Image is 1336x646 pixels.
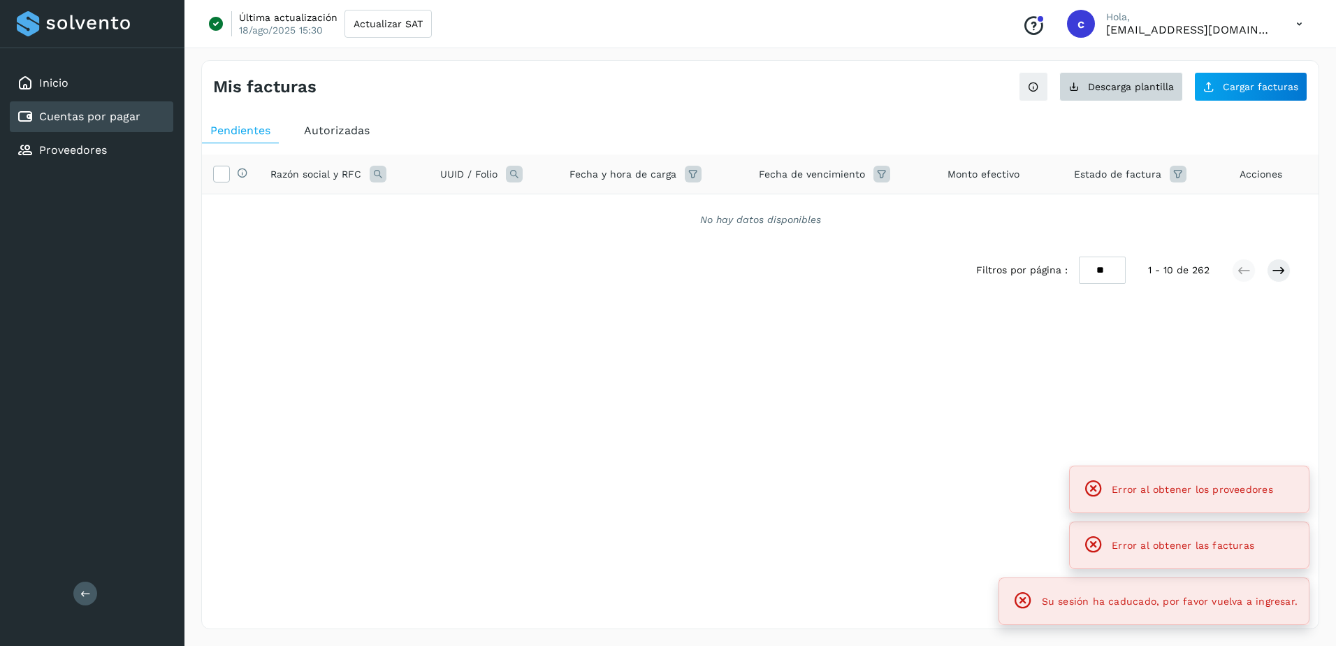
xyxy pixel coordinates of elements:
[759,167,865,182] span: Fecha de vencimiento
[213,77,317,97] h4: Mis facturas
[1112,540,1254,551] span: Error al obtener las facturas
[304,124,370,137] span: Autorizadas
[354,19,423,29] span: Actualizar SAT
[1106,11,1274,23] p: Hola,
[1042,596,1298,607] span: Su sesión ha caducado, por favor vuelva a ingresar.
[1240,167,1282,182] span: Acciones
[1074,167,1161,182] span: Estado de factura
[569,167,676,182] span: Fecha y hora de carga
[1059,72,1183,101] button: Descarga plantilla
[210,124,270,137] span: Pendientes
[440,167,498,182] span: UUID / Folio
[239,11,337,24] p: Última actualización
[1148,263,1210,278] span: 1 - 10 de 262
[976,263,1068,278] span: Filtros por página :
[39,76,68,89] a: Inicio
[270,167,361,182] span: Razón social y RFC
[220,213,1300,227] div: No hay datos disponibles
[947,167,1019,182] span: Monto efectivo
[1088,82,1174,92] span: Descarga plantilla
[239,24,323,36] p: 18/ago/2025 15:30
[1223,82,1298,92] span: Cargar facturas
[1112,484,1273,495] span: Error al obtener los proveedores
[10,101,173,132] div: Cuentas por pagar
[10,135,173,166] div: Proveedores
[39,110,140,123] a: Cuentas por pagar
[1194,72,1307,101] button: Cargar facturas
[1106,23,1274,36] p: cxp@53cargo.com
[10,68,173,99] div: Inicio
[39,143,107,157] a: Proveedores
[344,10,432,38] button: Actualizar SAT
